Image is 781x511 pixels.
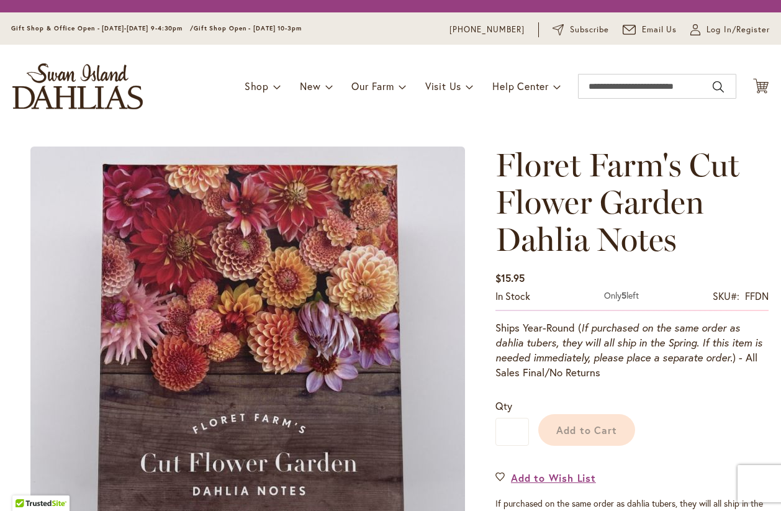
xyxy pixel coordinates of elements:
span: Our Farm [351,79,394,93]
div: Availability [495,289,530,304]
span: Qty [495,399,512,412]
span: Gift Shop & Office Open - [DATE]-[DATE] 9-4:30pm / [11,24,194,32]
iframe: Launch Accessibility Center [9,467,44,502]
span: Help Center [492,79,549,93]
span: Subscribe [570,24,609,36]
strong: SKU [713,289,739,302]
strong: 5 [621,289,626,301]
a: [PHONE_NUMBER] [449,24,525,36]
span: Floret Farm's Cut Flower Garden Dahlia Notes [495,145,739,259]
span: Log In/Register [707,24,770,36]
a: store logo [12,63,143,109]
span: Gift Shop Open - [DATE] 10-3pm [194,24,302,32]
i: If purchased on the same order as dahlia tubers, they will all ship in the Spring. If this item i... [495,321,762,364]
span: In stock [495,289,530,302]
p: Ships Year-Round ( ) - All Sales Final/No Returns [495,320,769,380]
a: Log In/Register [690,24,770,36]
span: New [300,79,320,93]
button: Search [713,77,724,97]
div: Only 5 left [604,289,639,304]
span: Shop [245,79,269,93]
span: Visit Us [425,79,461,93]
span: $15.95 [495,271,525,284]
span: Add to Wish List [511,471,596,485]
span: Email Us [642,24,677,36]
a: Subscribe [553,24,609,36]
a: Add to Wish List [495,471,596,485]
div: FFDN [745,289,769,304]
a: Email Us [623,24,677,36]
